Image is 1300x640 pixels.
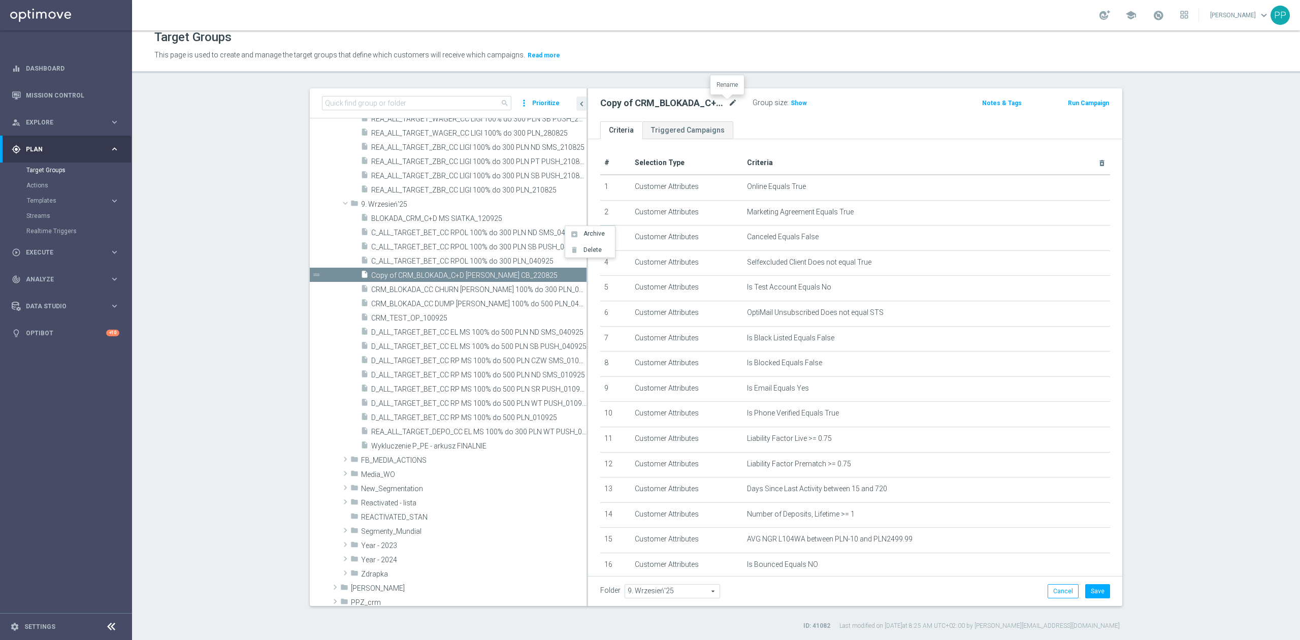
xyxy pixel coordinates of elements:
button: Run Campaign [1067,98,1110,109]
div: +10 [106,330,119,336]
input: Quick find group or folder [322,96,511,110]
span: REA_ALL_TARGET_DEPO_CC EL MS 100% do 300 PLN WT PUSH_080925 [371,428,587,436]
span: school [1125,10,1136,21]
i: folder [350,540,359,552]
span: Media_WO [361,470,587,479]
span: C_ALL_TARGET_BET_CC RPOL 100% do 300 PLN_040925 [371,257,587,266]
i: person_search [12,118,21,127]
td: 4 [600,250,631,276]
td: Customer Attributes [631,276,743,301]
i: settings [10,622,19,631]
span: Selfexcluded Client Does not equal True [747,258,871,267]
label: Folder [600,586,621,595]
div: Dashboard [12,55,119,82]
i: insert_drive_file [361,313,369,325]
span: D_ALL_TARGET_BET_CC RP MS 100% do 500 PLN WT PUSH_010925 [371,399,587,408]
span: 9. Wrzesie&#x144;&#x27;25 [361,200,587,209]
button: lightbulb Optibot +10 [11,329,120,337]
div: Explore [12,118,110,127]
i: folder [350,469,359,481]
td: 11 [600,427,631,452]
span: FB_MEDIA_ACTIONS [361,456,587,465]
button: Data Studio keyboard_arrow_right [11,302,120,310]
i: folder [350,569,359,581]
div: Realtime Triggers [26,223,131,239]
td: Customer Attributes [631,452,743,477]
td: Customer Attributes [631,351,743,377]
td: Customer Attributes [631,326,743,351]
a: Realtime Triggers [26,227,106,235]
i: track_changes [12,275,21,284]
td: Customer Attributes [631,528,743,553]
td: 8 [600,351,631,377]
span: Liability Factor Prematch >= 0.75 [747,460,851,468]
span: New_Segmentation [361,485,587,493]
i: insert_drive_file [361,370,369,381]
td: 7 [600,326,631,351]
span: Is Phone Verified Equals True [747,409,839,418]
span: C_ALL_TARGET_BET_CC RPOL 100% do 300 PLN ND SMS_040925 [371,229,587,237]
i: folder [340,597,348,609]
span: Explore [26,119,110,125]
a: [PERSON_NAME]keyboard_arrow_down [1209,8,1271,23]
button: Mission Control [11,91,120,100]
i: keyboard_arrow_right [110,144,119,154]
span: keyboard_arrow_down [1258,10,1270,21]
i: insert_drive_file [361,270,369,282]
td: Customer Attributes [631,427,743,452]
label: Last modified on [DATE] at 8:25 AM UTC+02:00 by [PERSON_NAME][EMAIL_ADDRESS][DOMAIN_NAME] [839,622,1120,630]
span: D_ALL_TARGET_BET_CC RP MS 100% do 500 PLN_010925 [371,413,587,422]
div: Optibot [12,319,119,346]
i: mode_edit [728,97,737,109]
button: person_search Explore keyboard_arrow_right [11,118,120,126]
i: folder [350,199,359,211]
td: Customer Attributes [631,200,743,226]
span: CRM_TEST_OP_100925 [371,314,587,323]
i: insert_drive_file [361,242,369,253]
span: REA_ALL_TARGET_ZBR_CC LIGI 100% do 300 PLN_210825 [371,186,587,195]
span: C_ALL_TARGET_BET_CC RPOL 100% do 300 PLN SB PUSH_040925 [371,243,587,251]
i: folder [350,484,359,495]
a: Triggered Campaigns [642,121,733,139]
i: keyboard_arrow_right [110,274,119,284]
i: folder [340,583,348,595]
i: keyboard_arrow_right [110,247,119,257]
span: Templates [27,198,100,204]
label: ID: 41082 [803,622,830,630]
div: Mission Control [12,82,119,109]
td: 9 [600,376,631,402]
a: Settings [24,624,55,630]
td: 12 [600,452,631,477]
i: lightbulb [12,329,21,338]
span: Segmenty_Mundial [361,527,587,536]
div: gps_fixed Plan keyboard_arrow_right [11,145,120,153]
span: Online Equals True [747,182,806,191]
button: Read more [527,50,561,61]
div: Templates [27,198,110,204]
span: REA_ALL_TARGET_ZBR_CC LIGI 100% do 300 PLN ND SMS_210825 [371,143,587,152]
span: Analyze [26,276,110,282]
span: Reactivated - lista [361,499,587,507]
th: # [600,151,631,175]
h2: Copy of CRM_BLOKADA_C+D [PERSON_NAME] CB_220825 [600,97,726,109]
i: keyboard_arrow_right [110,117,119,127]
div: Plan [12,145,110,154]
span: Wykluczenie P_PE - arkusz FINALNIE [371,442,587,451]
i: play_circle_outline [12,248,21,257]
i: insert_drive_file [361,284,369,296]
span: Is Blocked Equals False [747,359,822,367]
a: Target Groups [26,166,106,174]
button: track_changes Analyze keyboard_arrow_right [11,275,120,283]
i: folder [350,455,359,467]
i: insert_drive_file [361,171,369,182]
td: 10 [600,402,631,427]
td: 6 [600,301,631,326]
td: 3 [600,226,631,251]
label: Group size [753,99,787,107]
button: chevron_left [576,97,587,111]
span: Marketing Agreement Equals True [747,208,854,216]
td: Customer Attributes [631,226,743,251]
span: BLOKADA_CRM_C+D MS SIATKA_120925 [371,214,587,223]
